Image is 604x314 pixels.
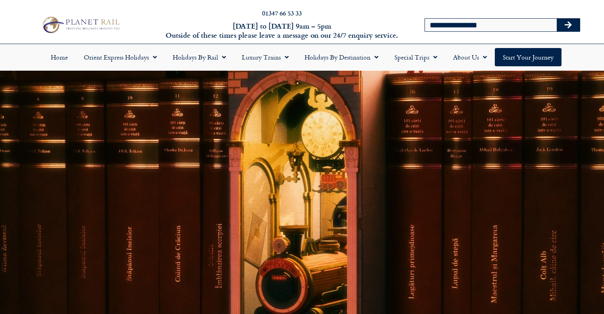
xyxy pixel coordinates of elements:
[297,48,386,66] a: Holidays by Destination
[557,19,580,31] button: Search
[262,8,302,17] a: 01347 66 53 33
[163,21,401,40] h6: [DATE] to [DATE] 9am – 5pm Outside of these times please leave a message on our 24/7 enquiry serv...
[234,48,297,66] a: Luxury Trains
[4,48,600,66] nav: Menu
[165,48,234,66] a: Holidays by Rail
[386,48,445,66] a: Special Trips
[445,48,495,66] a: About Us
[39,15,122,35] img: Planet Rail Train Holidays Logo
[76,48,165,66] a: Orient Express Holidays
[43,48,76,66] a: Home
[495,48,562,66] a: Start your Journey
